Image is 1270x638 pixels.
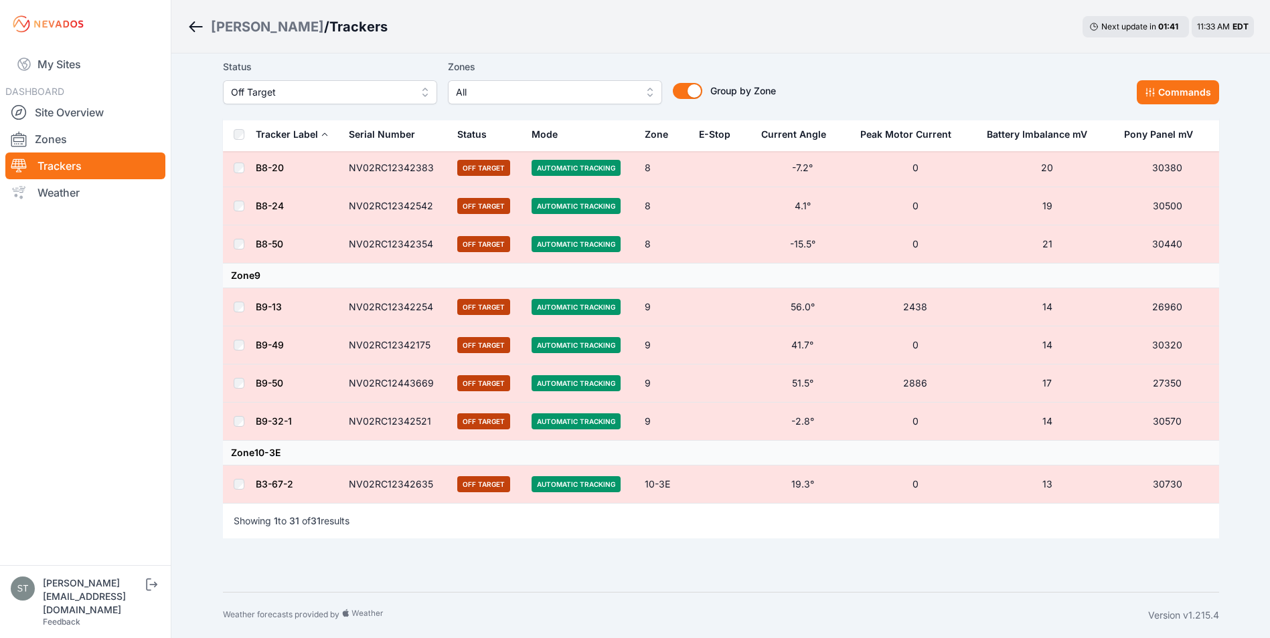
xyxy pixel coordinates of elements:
td: 27350 [1116,364,1219,403]
button: Tracker Label [256,118,329,150]
div: Status [457,128,487,141]
td: 0 [852,465,979,504]
td: 14 [979,326,1115,364]
td: NV02RC12342521 [341,403,450,441]
td: 30440 [1116,225,1219,263]
span: 31 [311,515,321,526]
h3: Trackers [329,17,388,36]
td: 8 [637,225,691,263]
td: -15.5° [753,225,852,263]
a: My Sites [5,48,165,80]
a: Trackers [5,152,165,179]
td: -7.2° [753,149,852,187]
span: / [324,17,329,36]
div: Peak Motor Current [860,128,951,141]
button: Current Angle [761,118,837,150]
td: 9 [637,364,691,403]
span: Next update in [1101,21,1156,31]
button: Status [457,118,497,150]
td: 30570 [1116,403,1219,441]
button: Serial Number [349,118,426,150]
td: NV02RC12342635 [341,465,450,504]
td: 17 [979,364,1115,403]
td: Zone 9 [223,263,1219,288]
img: Nevados [11,13,86,35]
button: Pony Panel mV [1124,118,1204,150]
span: Off Target [457,413,510,429]
div: E-Stop [699,128,730,141]
span: Off Target [457,198,510,214]
button: E-Stop [699,118,741,150]
a: B9-13 [256,301,282,312]
td: 56.0° [753,288,852,326]
button: Battery Imbalance mV [987,118,1098,150]
td: NV02RC12443669 [341,364,450,403]
a: Zones [5,126,165,152]
button: All [448,80,662,104]
div: 01 : 41 [1158,21,1182,32]
td: 9 [637,288,691,326]
span: Off Target [457,236,510,252]
td: 41.7° [753,326,852,364]
td: 0 [852,149,979,187]
td: NV02RC12342383 [341,149,450,187]
img: steve@nevados.solar [11,576,35,601]
td: 30380 [1116,149,1219,187]
td: 8 [637,187,691,225]
a: Weather [5,179,165,206]
div: Zone [645,128,668,141]
td: 19 [979,187,1115,225]
span: Automatic Tracking [532,299,621,315]
span: 1 [274,515,278,526]
button: Off Target [223,80,437,104]
a: B9-32-1 [256,415,292,427]
div: Pony Panel mV [1124,128,1193,141]
td: NV02RC12342354 [341,225,450,263]
button: Zone [645,118,679,150]
label: Zones [448,59,662,75]
td: -2.8° [753,403,852,441]
span: Automatic Tracking [532,375,621,391]
label: Status [223,59,437,75]
td: 30500 [1116,187,1219,225]
span: Off Target [231,84,410,100]
button: Peak Motor Current [860,118,962,150]
td: 26960 [1116,288,1219,326]
td: 14 [979,403,1115,441]
td: 13 [979,465,1115,504]
a: B3-67-2 [256,478,293,490]
span: Off Target [457,476,510,492]
td: NV02RC12342542 [341,187,450,225]
td: 4.1° [753,187,852,225]
span: 31 [289,515,299,526]
a: [PERSON_NAME] [211,17,324,36]
td: 19.3° [753,465,852,504]
span: Off Target [457,337,510,353]
td: 2886 [852,364,979,403]
div: Version v1.215.4 [1148,609,1219,622]
div: Battery Imbalance mV [987,128,1087,141]
span: Off Target [457,160,510,176]
div: Mode [532,128,558,141]
td: 14 [979,288,1115,326]
a: Feedback [43,617,80,627]
span: Automatic Tracking [532,337,621,353]
td: 0 [852,225,979,263]
div: Tracker Label [256,128,318,141]
span: Off Target [457,375,510,391]
span: Automatic Tracking [532,236,621,252]
div: Serial Number [349,128,415,141]
a: B8-50 [256,238,283,249]
div: Weather forecasts provided by [223,609,1148,622]
td: 21 [979,225,1115,263]
td: 0 [852,187,979,225]
td: Zone 10-3E [223,441,1219,465]
button: Commands [1137,80,1219,104]
td: 30320 [1116,326,1219,364]
td: 2438 [852,288,979,326]
span: Automatic Tracking [532,160,621,176]
a: B9-50 [256,377,283,389]
span: Automatic Tracking [532,198,621,214]
span: Off Target [457,299,510,315]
